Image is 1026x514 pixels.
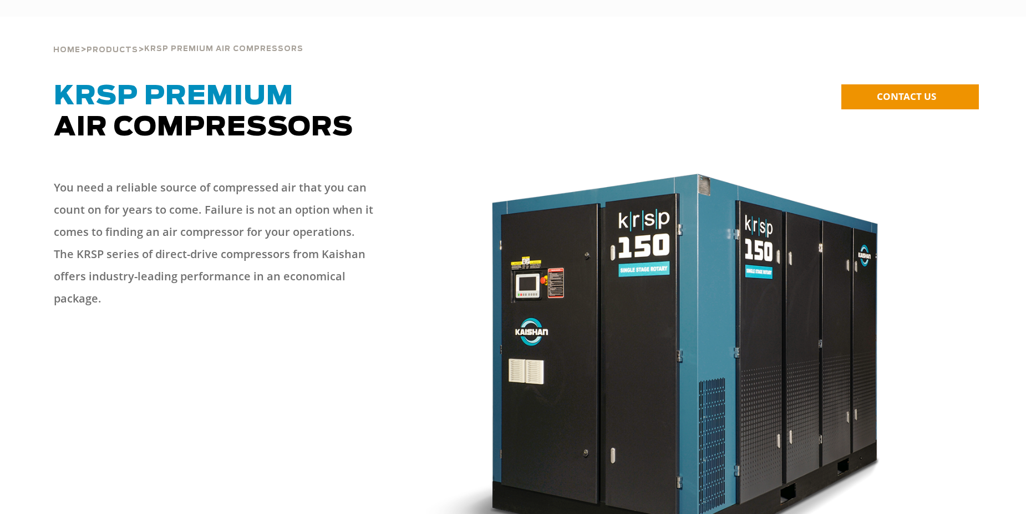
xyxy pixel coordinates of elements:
[841,84,979,109] a: CONTACT US
[877,90,936,103] span: CONTACT US
[54,177,375,310] p: You need a reliable source of compressed air that you can count on for years to come. Failure is ...
[144,46,303,53] span: krsp premium air compressors
[87,44,138,54] a: Products
[53,47,80,54] span: Home
[53,17,303,59] div: > >
[87,47,138,54] span: Products
[53,44,80,54] a: Home
[54,83,353,141] span: Air Compressors
[54,83,293,110] span: KRSP Premium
